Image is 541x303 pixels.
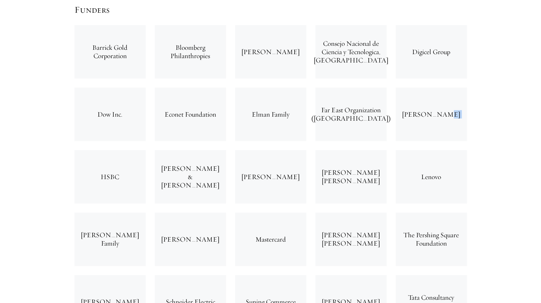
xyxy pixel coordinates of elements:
[396,150,467,203] div: Lenovo
[396,213,467,266] div: The Pershing Square Foundation
[74,25,146,78] div: Barrick Gold Corporation
[315,25,387,78] div: Consejo Nacional de Ciencia y Tecnologica, [GEOGRAPHIC_DATA]
[74,213,146,266] div: [PERSON_NAME] Family
[396,88,467,141] div: [PERSON_NAME]
[155,88,226,141] div: Econet Foundation
[74,88,146,141] div: Dow Inc.
[235,213,306,266] div: Mastercard
[155,25,226,78] div: Bloomberg Philanthropies
[396,25,467,78] div: Digicel Group
[235,150,306,203] div: [PERSON_NAME]
[74,150,146,203] div: HSBC
[155,150,226,203] div: [PERSON_NAME] & [PERSON_NAME]
[155,213,226,266] div: [PERSON_NAME]
[74,4,467,16] h5: Funders
[235,88,306,141] div: Elman Family
[315,88,387,141] div: Far East Organization ([GEOGRAPHIC_DATA])
[315,150,387,203] div: [PERSON_NAME] [PERSON_NAME]
[235,25,306,78] div: [PERSON_NAME]
[315,213,387,266] div: [PERSON_NAME] [PERSON_NAME]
